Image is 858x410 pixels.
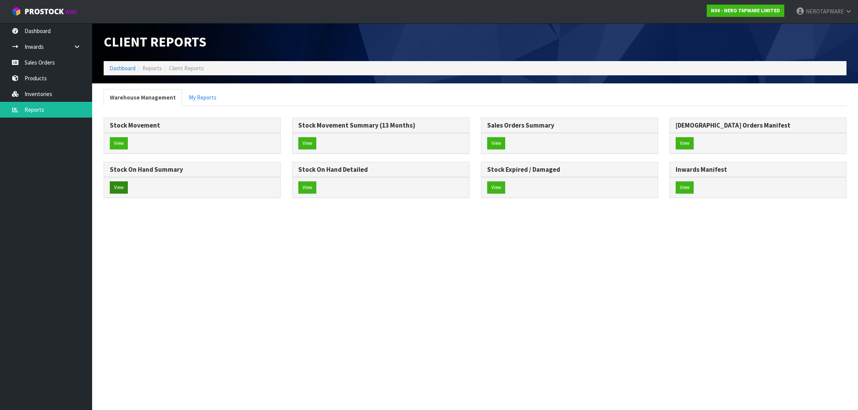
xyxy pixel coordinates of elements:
[25,7,64,17] span: ProStock
[142,65,162,72] span: Reports
[676,181,694,194] button: View
[711,7,780,14] strong: N04 - NERO TAPWARE LIMITED
[298,137,316,149] button: View
[104,89,182,106] a: Warehouse Management
[298,181,316,194] button: View
[183,89,223,106] a: My Reports
[487,137,505,149] button: View
[169,65,204,72] span: Client Reports
[676,122,840,129] h3: [DEMOGRAPHIC_DATA] Orders Manifest
[65,8,77,16] small: WMS
[676,166,840,173] h3: Inwards Manifest
[487,181,505,194] button: View
[298,122,463,129] h3: Stock Movement Summary (13 Months)
[676,137,694,149] button: View
[110,137,128,149] button: View
[806,8,844,15] span: NEROTAPWARE
[104,33,206,50] span: Client Reports
[110,122,274,129] h3: Stock Movement
[487,166,652,173] h3: Stock Expired / Damaged
[110,181,128,194] button: View
[110,166,274,173] h3: Stock On Hand Summary
[12,7,21,16] img: cube-alt.png
[298,166,463,173] h3: Stock On Hand Detailed
[487,122,652,129] h3: Sales Orders Summary
[109,65,136,72] a: Dashboard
